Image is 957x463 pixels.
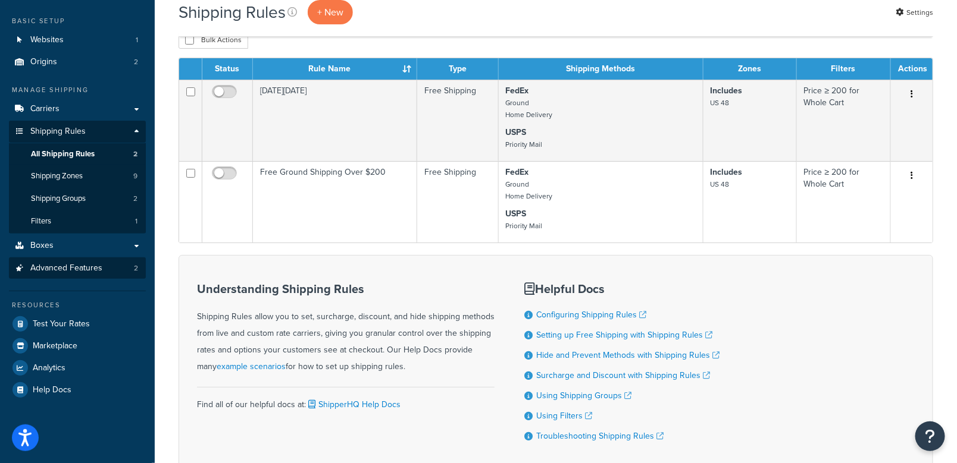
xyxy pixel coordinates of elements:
[9,51,146,73] li: Origins
[506,166,529,178] strong: FedEx
[9,210,146,232] a: Filters 1
[536,369,710,382] a: Surcharge and Discount with Shipping Rules
[9,300,146,310] div: Resources
[711,97,730,108] small: US 48
[135,216,137,226] span: 1
[9,121,146,234] li: Shipping Rules
[524,282,720,295] h3: Helpful Docs
[896,4,933,21] a: Settings
[33,385,71,395] span: Help Docs
[9,143,146,165] a: All Shipping Rules 2
[253,80,417,161] td: [DATE][DATE]
[9,29,146,51] li: Websites
[9,188,146,210] a: Shipping Groups 2
[711,84,743,97] strong: Includes
[30,35,64,45] span: Websites
[31,216,51,226] span: Filters
[536,329,712,341] a: Setting up Free Shipping with Shipping Rules
[9,98,146,120] a: Carriers
[9,188,146,210] li: Shipping Groups
[30,127,86,137] span: Shipping Rules
[536,410,592,422] a: Using Filters
[9,357,146,379] a: Analytics
[9,85,146,95] div: Manage Shipping
[31,171,83,181] span: Shipping Zones
[9,121,146,143] a: Shipping Rules
[9,379,146,401] a: Help Docs
[31,149,95,159] span: All Shipping Rules
[202,58,253,80] th: Status
[711,179,730,190] small: US 48
[9,16,146,26] div: Basic Setup
[9,51,146,73] a: Origins 2
[9,335,146,357] a: Marketplace
[217,360,286,373] a: example scenarios
[417,80,499,161] td: Free Shipping
[9,257,146,279] a: Advanced Features 2
[253,161,417,242] td: Free Ground Shipping Over $200
[506,207,527,220] strong: USPS
[417,161,499,242] td: Free Shipping
[9,210,146,232] li: Filters
[30,263,102,273] span: Advanced Features
[703,58,797,80] th: Zones
[253,58,417,80] th: Rule Name : activate to sort column ascending
[506,97,553,120] small: Ground Home Delivery
[536,389,631,402] a: Using Shipping Groups
[33,363,65,373] span: Analytics
[9,165,146,187] li: Shipping Zones
[506,139,543,150] small: Priority Mail
[536,349,720,361] a: Hide and Prevent Methods with Shipping Rules
[133,194,137,204] span: 2
[536,308,646,321] a: Configuring Shipping Rules
[134,263,138,273] span: 2
[9,257,146,279] li: Advanced Features
[197,282,495,295] h3: Understanding Shipping Rules
[134,57,138,67] span: 2
[306,398,401,411] a: ShipperHQ Help Docs
[9,29,146,51] a: Websites 1
[417,58,499,80] th: Type
[9,313,146,335] a: Test Your Rates
[33,341,77,351] span: Marketplace
[133,171,137,181] span: 9
[179,31,248,49] button: Bulk Actions
[197,387,495,413] div: Find all of our helpful docs at:
[179,1,286,24] h1: Shipping Rules
[33,319,90,329] span: Test Your Rates
[499,58,703,80] th: Shipping Methods
[536,430,664,442] a: Troubleshooting Shipping Rules
[9,165,146,187] a: Shipping Zones 9
[506,84,529,97] strong: FedEx
[197,282,495,375] div: Shipping Rules allow you to set, surcharge, discount, and hide shipping methods from live and cus...
[506,126,527,138] strong: USPS
[133,149,137,159] span: 2
[31,194,86,204] span: Shipping Groups
[9,235,146,257] a: Boxes
[711,166,743,178] strong: Includes
[797,161,891,242] td: Price ≥ 200 for Whole Cart
[797,58,891,80] th: Filters
[9,143,146,165] li: All Shipping Rules
[506,179,553,201] small: Ground Home Delivery
[30,104,60,114] span: Carriers
[136,35,138,45] span: 1
[506,221,543,231] small: Priority Mail
[891,58,933,80] th: Actions
[30,241,54,251] span: Boxes
[797,80,891,161] td: Price ≥ 200 for Whole Cart
[30,57,57,67] span: Origins
[915,421,945,451] button: Open Resource Center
